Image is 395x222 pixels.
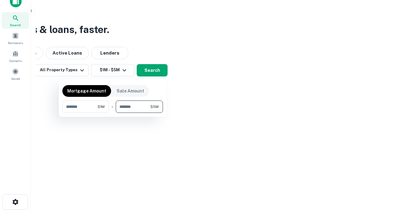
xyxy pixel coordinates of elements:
[67,88,106,94] p: Mortgage Amount
[150,104,159,109] span: $5M
[364,173,395,202] iframe: Chat Widget
[111,101,113,113] div: -
[117,88,144,94] p: Sale Amount
[98,104,105,109] span: $1M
